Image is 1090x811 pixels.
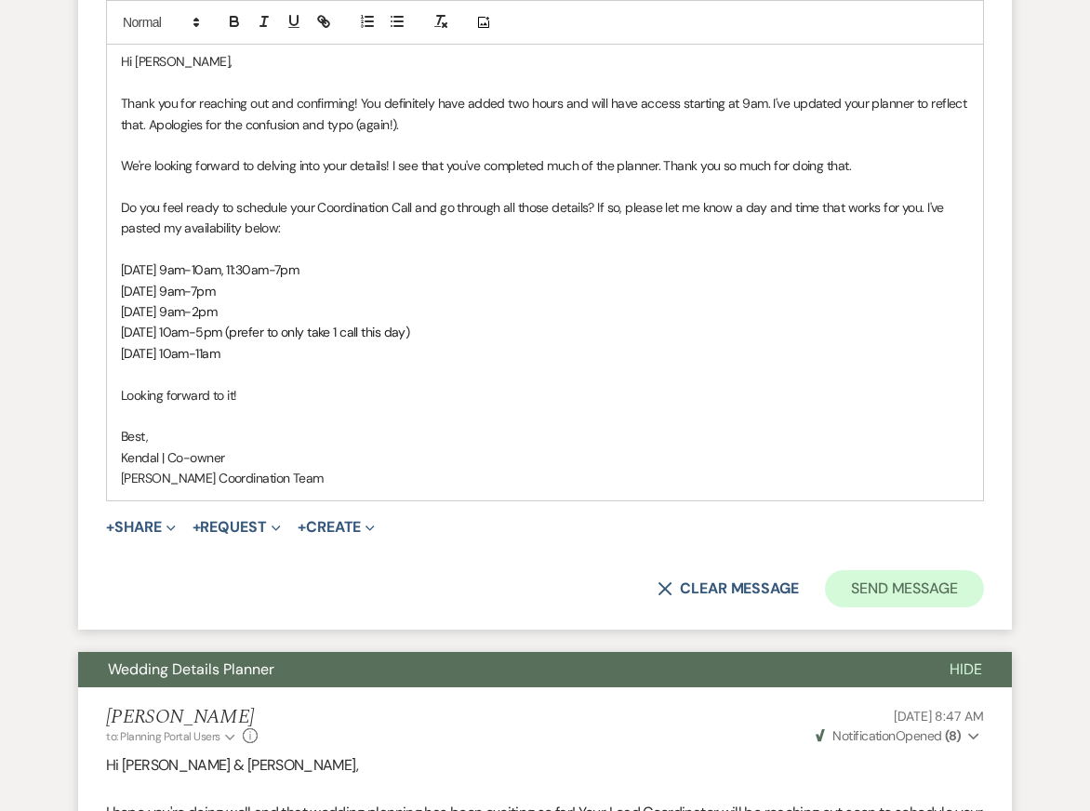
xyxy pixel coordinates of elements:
[106,520,176,535] button: Share
[298,520,375,535] button: Create
[121,447,969,468] p: Kendal | Co-owner
[121,345,219,362] span: [DATE] 10am-11am
[121,261,299,278] span: [DATE] 9am-10am, 11:30am-7pm
[121,283,215,299] span: [DATE] 9am-7pm
[106,728,238,745] button: to: Planning Portal Users
[298,520,306,535] span: +
[832,727,895,744] span: Notification
[121,155,969,176] p: We're looking forward to delving into your details! I see that you've completed much of the plann...
[106,520,114,535] span: +
[78,652,920,687] button: Wedding Details Planner
[121,468,969,488] p: [PERSON_NAME] Coordination Team
[106,706,258,729] h5: [PERSON_NAME]
[658,581,799,596] button: Clear message
[816,727,961,744] span: Opened
[193,520,201,535] span: +
[825,570,984,607] button: Send Message
[106,729,220,744] span: to: Planning Portal Users
[894,708,984,725] span: [DATE] 8:47 AM
[121,385,969,405] p: Looking forward to it!
[121,426,969,446] p: Best,
[121,51,969,72] p: Hi [PERSON_NAME],
[108,659,274,679] span: Wedding Details Planner
[950,659,982,679] span: Hide
[121,93,969,135] p: Thank you for reaching out and confirming! You definitely have added two hours and will have acce...
[106,755,358,775] span: Hi [PERSON_NAME] & [PERSON_NAME],
[121,324,409,340] span: [DATE] 10am-5pm (prefer to only take 1 call this day)
[920,652,1012,687] button: Hide
[945,727,961,744] strong: ( 8 )
[121,303,217,320] span: [DATE] 9am-2pm
[813,726,984,746] button: NotificationOpened (8)
[193,520,281,535] button: Request
[121,197,969,239] p: Do you feel ready to schedule your Coordination Call and go through all those details? If so, ple...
